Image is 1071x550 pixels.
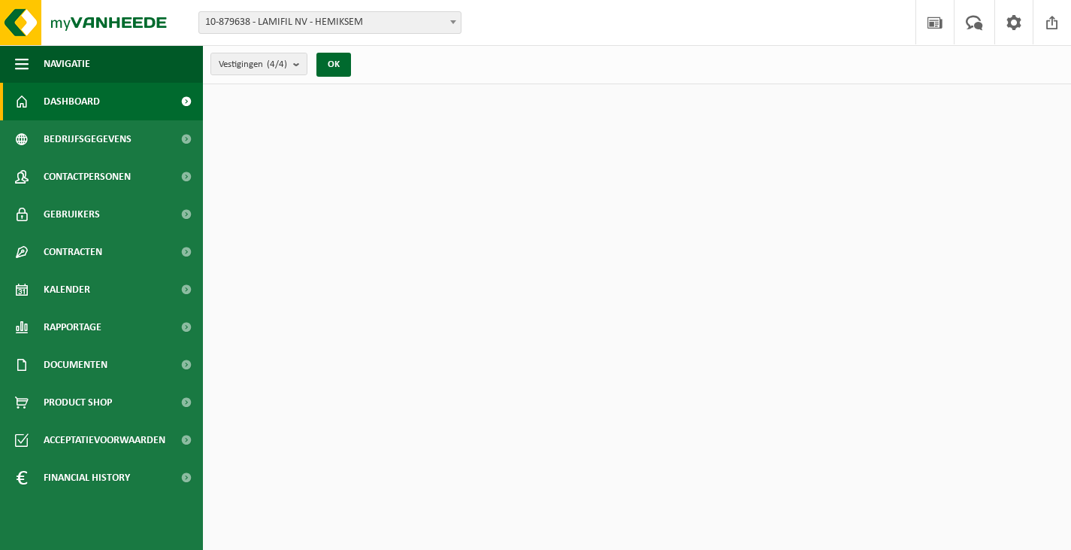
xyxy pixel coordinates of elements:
span: Documenten [44,346,107,384]
span: Navigatie [44,45,90,83]
span: 10-879638 - LAMIFIL NV - HEMIKSEM [199,12,461,33]
span: 10-879638 - LAMIFIL NV - HEMIKSEM [198,11,461,34]
button: Vestigingen(4/4) [210,53,307,75]
span: Bedrijfsgegevens [44,120,132,158]
span: Rapportage [44,308,101,346]
span: Contactpersonen [44,158,131,196]
span: Financial History [44,459,130,497]
span: Acceptatievoorwaarden [44,421,165,459]
span: Kalender [44,271,90,308]
span: Contracten [44,233,102,271]
span: Dashboard [44,83,100,120]
count: (4/4) [267,59,287,69]
span: Gebruikers [44,196,100,233]
span: Vestigingen [219,53,287,76]
button: OK [316,53,351,77]
span: Product Shop [44,384,112,421]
